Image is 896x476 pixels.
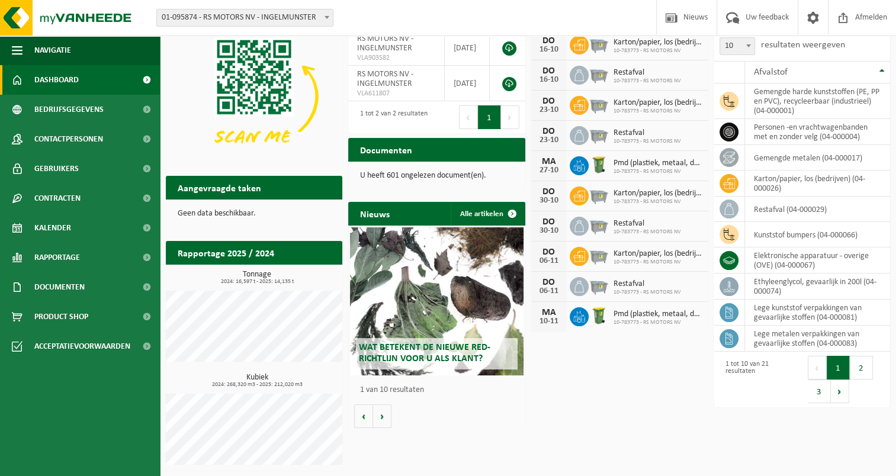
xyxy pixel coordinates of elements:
[34,302,88,332] span: Product Shop
[614,279,681,289] span: Restafval
[537,97,561,106] div: DO
[745,274,890,300] td: ethyleenglycol, gevaarlijk in 200l (04-000074)
[827,356,850,379] button: 1
[254,264,341,288] a: Bekijk rapportage
[589,94,609,114] img: WB-2500-GAL-GY-01
[537,317,561,326] div: 10-11
[745,171,890,197] td: karton/papier, los (bedrijven) (04-000026)
[614,38,702,47] span: Karton/papier, los (bedrijven)
[537,247,561,257] div: DO
[745,145,890,171] td: gemengde metalen (04-000017)
[745,326,890,352] td: lege metalen verpakkingen van gevaarlijke stoffen (04-000083)
[34,95,104,124] span: Bedrijfsgegevens
[720,38,754,54] span: 10
[537,278,561,287] div: DO
[614,289,681,296] span: 10-783773 - RS MOTORS NV
[34,213,71,243] span: Kalender
[172,374,342,388] h3: Kubiek
[357,70,413,88] span: RS MOTORS NV - INGELMUNSTER
[537,36,561,46] div: DO
[614,68,681,78] span: Restafval
[354,104,428,130] div: 1 tot 2 van 2 resultaten
[745,197,890,222] td: restafval (04-000029)
[614,319,702,326] span: 10-783773 - RS MOTORS NV
[720,355,796,404] div: 1 tot 10 van 21 resultaten
[34,65,79,95] span: Dashboard
[745,119,890,145] td: personen -en vrachtwagenbanden met en zonder velg (04-000004)
[745,300,890,326] td: lege kunststof verpakkingen van gevaarlijke stoffen (04-000081)
[614,229,681,236] span: 10-783773 - RS MOTORS NV
[614,78,681,85] span: 10-783773 - RS MOTORS NV
[537,197,561,205] div: 30-10
[614,108,702,115] span: 10-783773 - RS MOTORS NV
[537,227,561,235] div: 30-10
[537,66,561,76] div: DO
[720,37,755,55] span: 10
[537,257,561,265] div: 06-11
[34,184,81,213] span: Contracten
[34,272,85,302] span: Documenten
[850,356,873,379] button: 2
[754,67,788,77] span: Afvalstof
[348,138,424,161] h2: Documenten
[589,305,609,326] img: WB-0240-HPE-GN-50
[172,382,342,388] span: 2024: 268,320 m3 - 2025: 212,020 m3
[761,40,845,50] label: resultaten weergeven
[745,83,890,119] td: gemengde harde kunststoffen (PE, PP en PVC), recycleerbaar (industrieel) (04-000001)
[614,259,702,266] span: 10-783773 - RS MOTORS NV
[614,128,681,138] span: Restafval
[357,89,435,98] span: VLA611807
[34,332,130,361] span: Acceptatievoorwaarden
[172,279,342,285] span: 2024: 16,597 t - 2025: 14,135 t
[157,9,333,26] span: 01-095874 - RS MOTORS NV - INGELMUNSTER
[537,166,561,175] div: 27-10
[501,105,519,129] button: Next
[537,287,561,295] div: 06-11
[614,249,702,259] span: Karton/papier, los (bedrijven)
[614,310,702,319] span: Pmd (plastiek, metaal, drankkartons) (bedrijven)
[34,154,79,184] span: Gebruikers
[360,386,519,394] p: 1 van 10 resultaten
[614,189,702,198] span: Karton/papier, los (bedrijven)
[360,172,513,180] p: U heeft 601 ongelezen document(en).
[350,227,523,375] a: Wat betekent de nieuwe RED-richtlijn voor u als klant?
[614,159,702,168] span: Pmd (plastiek, metaal, drankkartons) (bedrijven)
[166,176,273,199] h2: Aangevraagde taken
[614,219,681,229] span: Restafval
[589,64,609,84] img: WB-2500-GAL-GY-01
[34,36,71,65] span: Navigatie
[172,271,342,285] h3: Tonnage
[589,245,609,265] img: WB-2500-GAL-GY-01
[537,217,561,227] div: DO
[831,379,849,403] button: Next
[589,275,609,295] img: WB-2500-GAL-GY-01
[459,105,478,129] button: Previous
[589,185,609,205] img: WB-2500-GAL-GY-01
[614,47,702,54] span: 10-783773 - RS MOTORS NV
[537,157,561,166] div: MA
[537,46,561,54] div: 16-10
[537,136,561,144] div: 23-10
[614,198,702,205] span: 10-783773 - RS MOTORS NV
[373,404,391,428] button: Volgende
[34,124,103,154] span: Contactpersonen
[808,356,827,379] button: Previous
[359,343,490,364] span: Wat betekent de nieuwe RED-richtlijn voor u als klant?
[614,168,702,175] span: 10-783773 - RS MOTORS NV
[451,202,524,226] a: Alle artikelen
[445,66,490,101] td: [DATE]
[166,30,342,163] img: Download de VHEPlus App
[537,106,561,114] div: 23-10
[614,138,681,145] span: 10-783773 - RS MOTORS NV
[354,404,373,428] button: Vorige
[537,308,561,317] div: MA
[445,30,490,66] td: [DATE]
[614,98,702,108] span: Karton/papier, los (bedrijven)
[589,155,609,175] img: WB-0240-HPE-GN-50
[357,34,413,53] span: RS MOTORS NV - INGELMUNSTER
[589,124,609,144] img: WB-2500-GAL-GY-01
[178,210,330,218] p: Geen data beschikbaar.
[808,379,831,403] button: 3
[537,187,561,197] div: DO
[166,241,286,264] h2: Rapportage 2025 / 2024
